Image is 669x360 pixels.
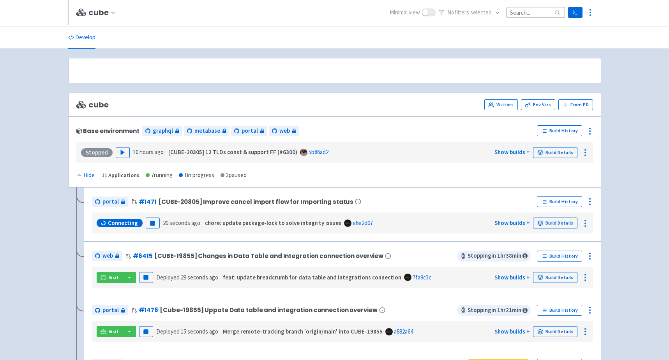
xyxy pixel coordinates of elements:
a: Show builds + [494,328,530,335]
button: Play [116,147,130,158]
time: 29 seconds ago [181,274,218,281]
a: Develop [68,27,95,49]
time: 20 seconds ago [163,219,200,227]
a: portal [92,197,128,207]
a: #6415 [133,252,153,260]
span: Minimal view [390,8,420,17]
span: [CUBE-20805] Improve cancel import flow for Importing status [158,198,353,205]
a: web [269,126,299,136]
a: graphql [142,126,182,136]
time: 10 hours ago [133,148,164,156]
span: portal [102,306,119,315]
a: #1476 [139,306,158,314]
a: Build Details [533,272,577,283]
a: web [92,251,122,261]
span: [Cube-19855] Uppate Data table and integration connection overview [160,307,378,313]
a: #1471 [139,198,157,206]
a: Build History [537,305,582,316]
span: No filter s [447,8,492,17]
span: Connecting [108,219,138,227]
span: cube [76,100,109,109]
span: Visit [109,274,119,281]
a: Build Details [533,326,577,337]
span: portal [102,197,119,206]
span: graphql [153,126,173,135]
time: 15 seconds ago [181,328,218,335]
a: Show builds + [494,148,530,156]
a: Build History [537,125,582,136]
span: portal [242,126,258,135]
span: web [279,126,290,135]
a: Build Details [533,218,577,228]
span: selected [470,9,492,16]
button: Pause [139,326,153,337]
div: Stopped [81,148,113,157]
strong: chore: update package-lock to solve integrity issues [205,219,341,227]
span: [CUBE-19855] Changes in Data Table and Integration connection overview [154,253,383,259]
a: Visitors [484,99,518,110]
div: Base environment [76,128,139,134]
a: e6e2d07 [353,219,373,227]
a: 5b86ad2 [309,148,328,156]
a: Visit [97,272,123,283]
span: Deployed [156,274,218,281]
a: Build Details [533,147,577,158]
button: Pause [146,218,160,228]
div: 1 in progress [179,171,214,180]
a: a882a64 [394,328,413,335]
a: Terminal [568,7,583,18]
strong: [CUBE-20305] 12 TLDs const & support FF (#6300) [168,148,297,156]
span: metabase [194,126,220,135]
button: Pause [139,272,153,283]
span: Stopping in 1 hr 38 min [457,251,531,262]
div: 3 paused [221,171,247,180]
strong: feat: update breadcrumb for data table and integrations connection [223,274,401,281]
input: Search... [507,7,565,18]
a: Visit [97,326,123,337]
a: Show builds + [494,219,530,227]
strong: Merge remote-tracking branch 'origin/main' into CUBE-19855 [223,328,383,335]
button: From PR [558,99,593,110]
a: Show builds + [494,274,530,281]
span: web [102,251,113,260]
div: 7 running [146,171,173,180]
a: Build History [537,251,582,262]
span: Visit [109,328,119,335]
span: Stopping in 1 hr 21 min [457,305,531,316]
a: portal [92,305,128,316]
span: Deployed [156,328,218,335]
a: Env Vars [521,99,555,110]
a: metabase [184,126,229,136]
button: Hide [76,171,95,180]
div: 11 Applications [102,171,139,180]
a: Build History [537,196,582,207]
button: cube [88,8,118,17]
a: 7fa9c3c [413,274,431,281]
a: portal [231,126,267,136]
